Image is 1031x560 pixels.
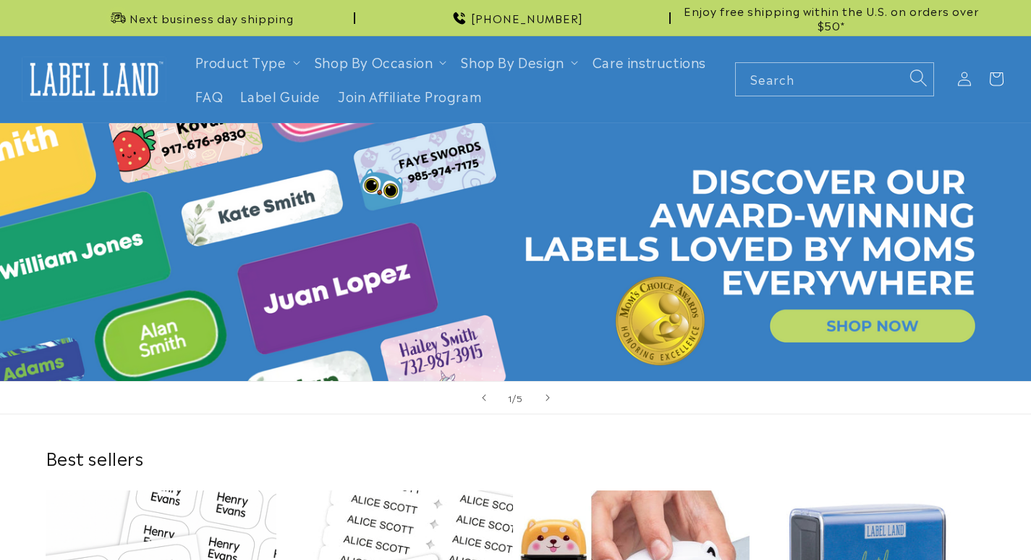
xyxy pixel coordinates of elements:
[315,54,433,70] span: Shop By Occasion
[584,45,715,79] a: Care instructions
[902,62,934,94] button: Search
[676,4,986,32] span: Enjoy free shipping within the U.S. on orders over $50*
[187,79,232,113] a: FAQ
[232,79,329,113] a: Label Guide
[17,51,172,107] a: Label Land
[338,88,482,104] span: Join Affiliate Program
[452,45,583,79] summary: Shop By Design
[46,446,986,469] h2: Best sellers
[195,88,224,104] span: FAQ
[517,390,523,405] span: 5
[306,45,453,79] summary: Shop By Occasion
[532,382,564,414] button: Next slide
[130,11,294,25] span: Next business day shipping
[187,45,306,79] summary: Product Type
[22,57,166,101] img: Label Land
[508,390,512,405] span: 1
[461,52,564,71] a: Shop By Design
[240,88,321,104] span: Label Guide
[195,52,287,71] a: Product Type
[471,11,583,25] span: [PHONE_NUMBER]
[468,382,500,414] button: Previous slide
[329,79,491,113] a: Join Affiliate Program
[593,54,706,70] span: Care instructions
[512,390,517,405] span: /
